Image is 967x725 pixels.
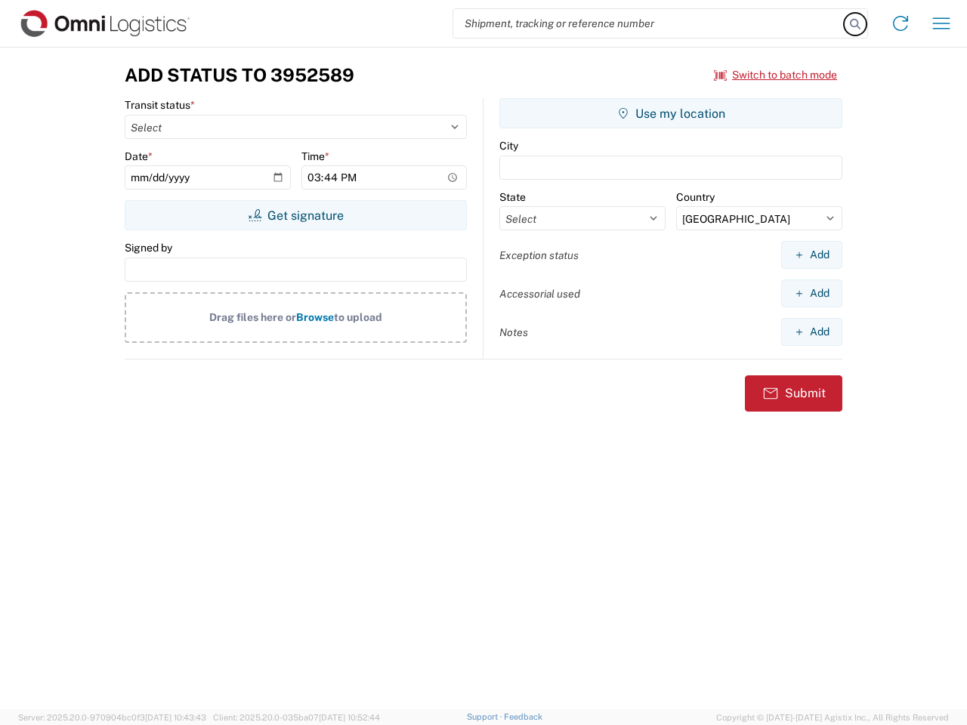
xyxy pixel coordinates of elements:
span: [DATE] 10:43:43 [145,713,206,722]
span: Browse [296,311,334,323]
label: Accessorial used [499,287,580,301]
span: Client: 2025.20.0-035ba07 [213,713,380,722]
button: Switch to batch mode [714,63,837,88]
button: Use my location [499,98,842,128]
button: Add [781,279,842,307]
label: State [499,190,526,204]
span: to upload [334,311,382,323]
label: Time [301,150,329,163]
span: Drag files here or [209,311,296,323]
label: Date [125,150,153,163]
button: Submit [745,375,842,412]
button: Get signature [125,200,467,230]
a: Feedback [504,712,542,721]
span: Server: 2025.20.0-970904bc0f3 [18,713,206,722]
span: [DATE] 10:52:44 [319,713,380,722]
label: Signed by [125,241,172,255]
a: Support [467,712,505,721]
label: Transit status [125,98,195,112]
button: Add [781,318,842,346]
button: Add [781,241,842,269]
label: Exception status [499,248,579,262]
label: Notes [499,325,528,339]
label: City [499,139,518,153]
span: Copyright © [DATE]-[DATE] Agistix Inc., All Rights Reserved [716,711,949,724]
label: Country [676,190,715,204]
input: Shipment, tracking or reference number [453,9,845,38]
h3: Add Status to 3952589 [125,64,354,86]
